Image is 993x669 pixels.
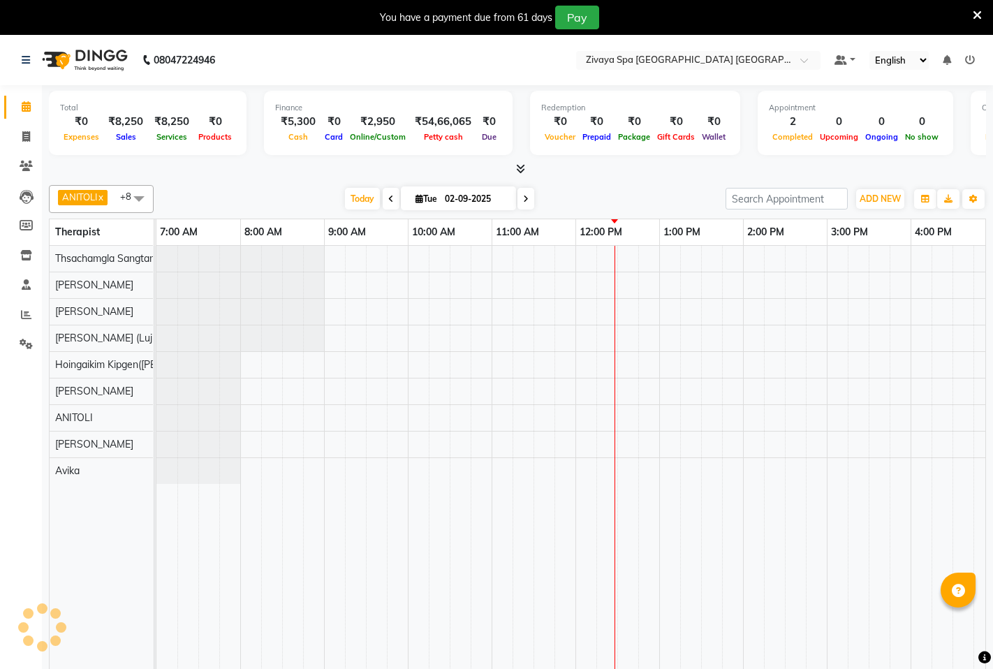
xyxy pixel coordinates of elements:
[55,438,133,450] span: [PERSON_NAME]
[862,132,902,142] span: Ongoing
[321,132,346,142] span: Card
[827,222,871,242] a: 3:00 PM
[62,191,97,203] span: ANITOLI
[744,222,788,242] a: 2:00 PM
[412,193,441,204] span: Tue
[769,102,942,114] div: Appointment
[541,102,729,114] div: Redemption
[55,464,80,477] span: Avika
[541,132,579,142] span: Voucher
[660,222,704,242] a: 1:00 PM
[149,114,195,130] div: ₹8,250
[55,385,133,397] span: [PERSON_NAME]
[60,114,103,130] div: ₹0
[911,222,955,242] a: 4:00 PM
[275,102,501,114] div: Finance
[97,191,103,203] a: x
[726,188,848,209] input: Search Appointment
[902,132,942,142] span: No show
[380,10,552,25] div: You have a payment due from 61 days
[112,132,140,142] span: Sales
[55,411,93,424] span: ANITOLI
[409,222,459,242] a: 10:00 AM
[409,114,477,130] div: ₹54,66,065
[55,332,162,344] span: [PERSON_NAME] (Lujik)
[698,132,729,142] span: Wallet
[55,252,198,265] span: Thsachamgla Sangtam (Achum)
[902,114,942,130] div: 0
[60,102,235,114] div: Total
[55,226,100,238] span: Therapist
[195,114,235,130] div: ₹0
[862,114,902,130] div: 0
[345,188,380,209] span: Today
[120,191,142,202] span: +8
[346,114,409,130] div: ₹2,950
[285,132,311,142] span: Cash
[55,358,222,371] span: Hoingaikim Kipgen([PERSON_NAME])
[576,222,626,242] a: 12:00 PM
[346,132,409,142] span: Online/Custom
[103,114,149,130] div: ₹8,250
[478,132,500,142] span: Due
[275,114,321,130] div: ₹5,300
[579,132,615,142] span: Prepaid
[241,222,286,242] a: 8:00 AM
[769,132,816,142] span: Completed
[60,132,103,142] span: Expenses
[579,114,615,130] div: ₹0
[321,114,346,130] div: ₹0
[325,222,369,242] a: 9:00 AM
[615,132,654,142] span: Package
[654,132,698,142] span: Gift Cards
[36,41,131,80] img: logo
[441,189,510,209] input: 2025-09-02
[420,132,466,142] span: Petty cash
[769,114,816,130] div: 2
[654,114,698,130] div: ₹0
[816,132,862,142] span: Upcoming
[541,114,579,130] div: ₹0
[615,114,654,130] div: ₹0
[477,114,501,130] div: ₹0
[816,114,862,130] div: 0
[856,189,904,209] button: ADD NEW
[55,305,133,318] span: [PERSON_NAME]
[555,6,599,29] button: Pay
[153,132,191,142] span: Services
[154,41,215,80] b: 08047224946
[156,222,201,242] a: 7:00 AM
[698,114,729,130] div: ₹0
[195,132,235,142] span: Products
[55,279,133,291] span: [PERSON_NAME]
[860,193,901,204] span: ADD NEW
[492,222,543,242] a: 11:00 AM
